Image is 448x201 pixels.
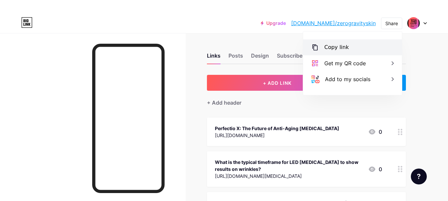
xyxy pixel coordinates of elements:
div: [URL][DOMAIN_NAME][MEDICAL_DATA] [215,173,363,179]
div: Copy link [324,43,349,51]
div: Add to my socials [325,75,370,83]
div: Design [251,52,269,64]
div: Links [207,52,221,64]
a: [DOMAIN_NAME]/zerogravityskin [291,19,376,27]
div: Get my QR code [324,59,366,67]
div: Share [385,20,398,27]
div: [URL][DOMAIN_NAME] [215,132,339,139]
img: zerogravityskin [407,17,420,29]
button: + ADD LINK [207,75,348,91]
div: Perfectio X: The Future of Anti-Aging [MEDICAL_DATA] [215,125,339,132]
div: 0 [368,165,382,173]
div: + Add header [207,99,241,107]
div: Subscribers [277,52,307,64]
span: + ADD LINK [263,80,291,86]
div: 0 [368,128,382,136]
a: Upgrade [261,21,286,26]
div: Posts [228,52,243,64]
div: What is the typical timeframe for LED [MEDICAL_DATA] to show results on wrinkles? [215,159,363,173]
